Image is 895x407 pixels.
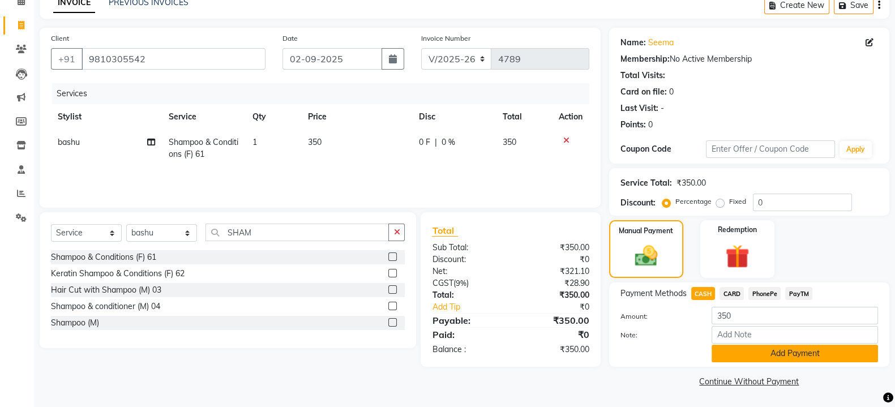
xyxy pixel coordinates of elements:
[423,277,511,289] div: ( )
[511,242,598,254] div: ₹350.00
[51,33,69,44] label: Client
[620,86,667,98] div: Card on file:
[612,311,704,322] label: Amount:
[419,136,430,148] span: 0 F
[301,104,412,130] th: Price
[718,225,757,235] label: Redemption
[511,314,598,327] div: ₹350.00
[628,243,665,269] img: _cash.svg
[432,225,458,237] span: Total
[718,242,756,271] img: _gift.svg
[511,289,598,301] div: ₹350.00
[785,287,812,300] span: PayTM
[840,141,872,158] button: Apply
[51,251,156,263] div: Shampoo & Conditions (F) 61
[169,137,238,159] span: Shampoo & Conditions (F) 61
[423,301,525,313] a: Add Tip
[748,287,781,300] span: PhonePe
[423,289,511,301] div: Total:
[496,104,552,130] th: Total
[552,104,589,130] th: Action
[720,287,744,300] span: CARD
[421,33,470,44] label: Invoice Number
[432,278,453,288] span: CGST
[423,314,511,327] div: Payable:
[712,345,878,362] button: Add Payment
[246,104,302,130] th: Qty
[511,344,598,355] div: ₹350.00
[503,137,516,147] span: 350
[162,104,246,130] th: Service
[82,48,265,70] input: Search by Name/Mobile/Email/Code
[51,48,83,70] button: +91
[620,102,658,114] div: Last Visit:
[729,196,746,207] label: Fixed
[423,344,511,355] div: Balance :
[620,37,646,49] div: Name:
[691,287,716,300] span: CASH
[620,70,665,82] div: Total Visits:
[620,53,670,65] div: Membership:
[648,119,653,131] div: 0
[620,119,646,131] div: Points:
[58,137,80,147] span: bashu
[511,254,598,265] div: ₹0
[669,86,674,98] div: 0
[661,102,664,114] div: -
[620,288,687,299] span: Payment Methods
[435,136,437,148] span: |
[423,242,511,254] div: Sub Total:
[423,265,511,277] div: Net:
[423,254,511,265] div: Discount:
[648,37,674,49] a: Seema
[612,330,704,340] label: Note:
[676,177,706,189] div: ₹350.00
[620,143,706,155] div: Coupon Code
[423,328,511,341] div: Paid:
[51,104,162,130] th: Stylist
[52,83,598,104] div: Services
[511,277,598,289] div: ₹28.90
[619,226,673,236] label: Manual Payment
[51,317,99,329] div: Shampoo (M)
[525,301,598,313] div: ₹0
[455,279,466,288] span: 9%
[620,177,672,189] div: Service Total:
[712,326,878,344] input: Add Note
[51,284,161,296] div: Hair Cut with Shampoo (M) 03
[712,307,878,324] input: Amount
[252,137,257,147] span: 1
[511,265,598,277] div: ₹321.10
[611,376,887,388] a: Continue Without Payment
[51,268,185,280] div: Keratin Shampoo & Conditions (F) 62
[442,136,455,148] span: 0 %
[620,197,656,209] div: Discount:
[205,224,389,241] input: Search or Scan
[412,104,496,130] th: Disc
[620,53,878,65] div: No Active Membership
[51,301,160,312] div: Shampoo & conditioner (M) 04
[282,33,298,44] label: Date
[675,196,712,207] label: Percentage
[308,137,322,147] span: 350
[706,140,835,158] input: Enter Offer / Coupon Code
[511,328,598,341] div: ₹0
